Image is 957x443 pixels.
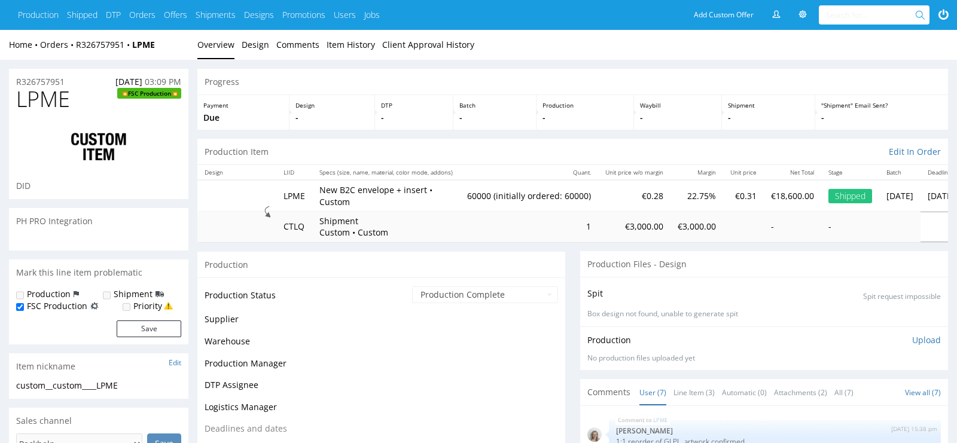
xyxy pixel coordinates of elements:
[640,112,715,124] p: -
[295,101,369,109] p: Design
[276,212,312,242] td: CTLQ
[834,380,854,405] a: All (7)
[67,9,97,21] a: Shipped
[459,112,530,124] p: -
[205,312,409,334] td: Supplier
[912,334,941,346] p: Upload
[863,292,941,302] p: Spit request impossible
[114,288,153,300] label: Shipment
[722,380,767,405] a: Automatic (0)
[197,30,234,59] a: Overview
[821,112,942,124] p: -
[459,101,530,109] p: Batch
[164,301,173,310] img: yellow_warning_triangle.png
[197,69,948,95] div: Progress
[728,112,809,124] p: -
[74,288,79,300] img: icon-production-flag.svg
[16,180,31,191] span: DID
[282,9,325,21] a: Promotions
[587,309,941,319] p: Box design not found, unable to generate spit
[670,180,723,211] td: 22.75%
[821,101,942,109] p: "Shipment" Email Sent?
[16,87,70,111] span: LPME
[542,112,628,124] p: -
[764,165,821,180] th: Net Total
[18,9,59,21] a: Production
[128,88,171,99] span: FSC Production
[16,76,65,88] a: R326757951
[205,334,409,356] td: Warehouse
[460,180,598,211] td: 60000 (initially ordered: 60000)
[891,424,937,433] p: [DATE] 15:38 pm
[364,9,380,21] a: Jobs
[381,112,447,124] p: -
[117,320,181,337] button: Save
[670,212,723,242] td: €3,000.00
[670,165,723,180] th: Margin
[129,9,156,21] a: Orders
[205,285,409,312] td: Production Status
[90,300,99,312] img: icon-fsc-production-flag.svg
[723,165,764,180] th: Unit price
[133,300,162,312] label: Priority
[616,426,934,435] p: [PERSON_NAME]
[203,101,283,109] p: Payment
[205,378,409,400] td: DTP Assignee
[312,165,460,180] th: Specs (size, name, material, color mode, addons)
[205,356,409,378] td: Production Manager
[197,251,565,278] div: Production
[587,386,630,398] span: Comments
[9,208,188,234] div: PH PRO Integration
[460,212,598,242] td: 1
[639,380,666,405] a: User (7)
[542,101,628,109] p: Production
[728,101,809,109] p: Shipment
[156,288,164,300] img: icon-shipping-flag.svg
[27,288,71,300] label: Production
[205,400,409,422] td: Logistics Manager
[826,5,918,25] input: Search for...
[9,408,188,434] div: Sales channel
[381,101,447,109] p: DTP
[244,9,274,21] a: Designs
[319,184,453,207] p: New B2C envelope + insert • Custom
[132,39,155,50] strong: LPME
[276,180,312,211] td: LPME
[276,30,319,59] a: Comments
[242,30,269,59] a: Design
[598,165,670,180] th: Unit price w/o margin
[687,5,760,25] a: Add Custom Offer
[587,334,631,346] p: Production
[9,39,40,50] a: Home
[821,212,879,242] td: -
[821,165,879,180] th: Stage
[16,380,181,392] div: custom__custom____LPME
[9,259,188,286] div: Mark this line item problematic
[76,39,132,50] a: R326757951
[106,9,121,21] a: DTP
[879,165,921,180] th: Batch
[828,189,872,203] div: Shipped
[164,9,187,21] a: Offers
[382,30,474,59] a: Client Approval History
[653,415,668,425] a: LPME
[905,387,941,398] a: View all (7)
[205,146,269,158] p: Production Item
[774,380,827,405] a: Attachments (2)
[51,123,147,171] img: ico-item-custom-a8f9c3db6a5631ce2f509e228e8b95abde266dc4376634de7b166047de09ff05.png
[115,76,142,87] span: [DATE]
[580,251,948,277] div: Production Files - Design
[27,300,87,312] label: FSC Production
[169,358,181,368] a: Edit
[40,39,76,50] a: Orders
[334,9,356,21] a: Users
[145,76,181,87] span: 03:09 PM
[764,180,821,211] td: €18,600.00
[460,165,598,180] th: Quant.
[587,288,603,300] p: Spit
[640,101,715,109] p: Waybill
[764,212,821,242] td: -
[587,427,602,442] img: mini_magick20230111-108-13flwjb.jpeg
[203,112,283,124] p: Due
